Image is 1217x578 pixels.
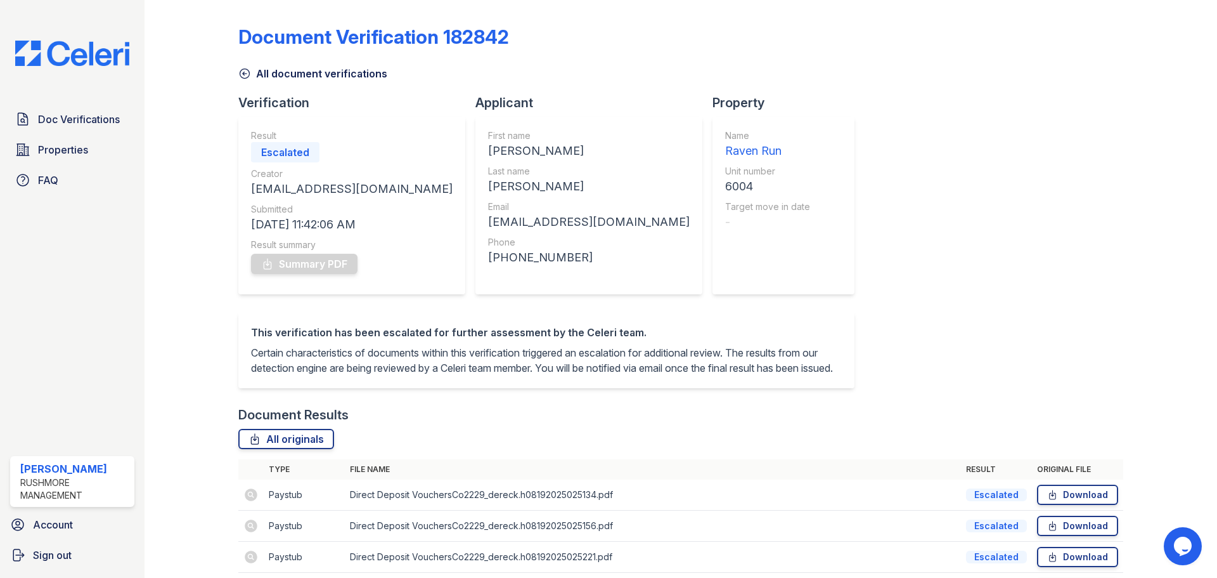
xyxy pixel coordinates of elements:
a: Sign out [5,542,139,568]
div: Target move in date [725,200,810,213]
th: Result [961,459,1032,480]
div: - [725,213,810,231]
div: Document Verification 182842 [238,25,509,48]
div: Property [712,94,865,112]
a: Name Raven Run [725,129,810,160]
div: Creator [251,167,453,180]
div: 6004 [725,178,810,195]
div: Submitted [251,203,453,216]
td: Paystub [264,511,345,542]
th: File name [345,459,961,480]
td: Direct Deposit VouchersCo2229_dereck.h08192025025134.pdf [345,480,961,511]
th: Original file [1032,459,1123,480]
div: Escalated [966,520,1027,532]
div: [PERSON_NAME] [20,461,129,476]
div: Escalated [966,551,1027,563]
div: [EMAIL_ADDRESS][DOMAIN_NAME] [251,180,453,198]
div: Document Results [238,406,349,424]
div: Email [488,200,690,213]
a: Download [1037,547,1118,567]
a: Doc Verifications [10,107,134,132]
span: Doc Verifications [38,112,120,127]
div: Escalated [966,489,1027,501]
span: Sign out [33,548,72,563]
th: Type [264,459,345,480]
div: First name [488,129,690,142]
a: Download [1037,516,1118,536]
div: Last name [488,165,690,178]
td: Direct Deposit VouchersCo2229_dereck.h08192025025156.pdf [345,511,961,542]
a: All document verifications [238,66,387,81]
iframe: chat widget [1164,527,1204,565]
p: Certain characteristics of documents within this verification triggered an escalation for additio... [251,345,842,376]
div: [PHONE_NUMBER] [488,249,690,266]
div: Escalated [251,142,319,162]
a: Properties [10,137,134,162]
div: Verification [238,94,475,112]
span: Properties [38,142,88,157]
div: Name [725,129,810,142]
span: Account [33,517,73,532]
span: FAQ [38,173,58,188]
td: Paystub [264,480,345,511]
div: Unit number [725,165,810,178]
a: Download [1037,485,1118,505]
div: Result [251,129,453,142]
td: Direct Deposit VouchersCo2229_dereck.h08192025025221.pdf [345,542,961,573]
a: All originals [238,429,334,449]
div: Rushmore Management [20,476,129,502]
td: Paystub [264,542,345,573]
div: [DATE] 11:42:06 AM [251,216,453,233]
div: [PERSON_NAME] [488,142,690,160]
div: [PERSON_NAME] [488,178,690,195]
a: Account [5,512,139,537]
div: Applicant [475,94,712,112]
div: Phone [488,236,690,249]
div: Raven Run [725,142,810,160]
img: CE_Logo_Blue-a8612792a0a2168367f1c8372b55b34899dd931a85d93a1a3d3e32e68fde9ad4.png [5,41,139,66]
a: FAQ [10,167,134,193]
div: Result summary [251,239,453,251]
div: This verification has been escalated for further assessment by the Celeri team. [251,325,842,340]
div: [EMAIL_ADDRESS][DOMAIN_NAME] [488,213,690,231]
